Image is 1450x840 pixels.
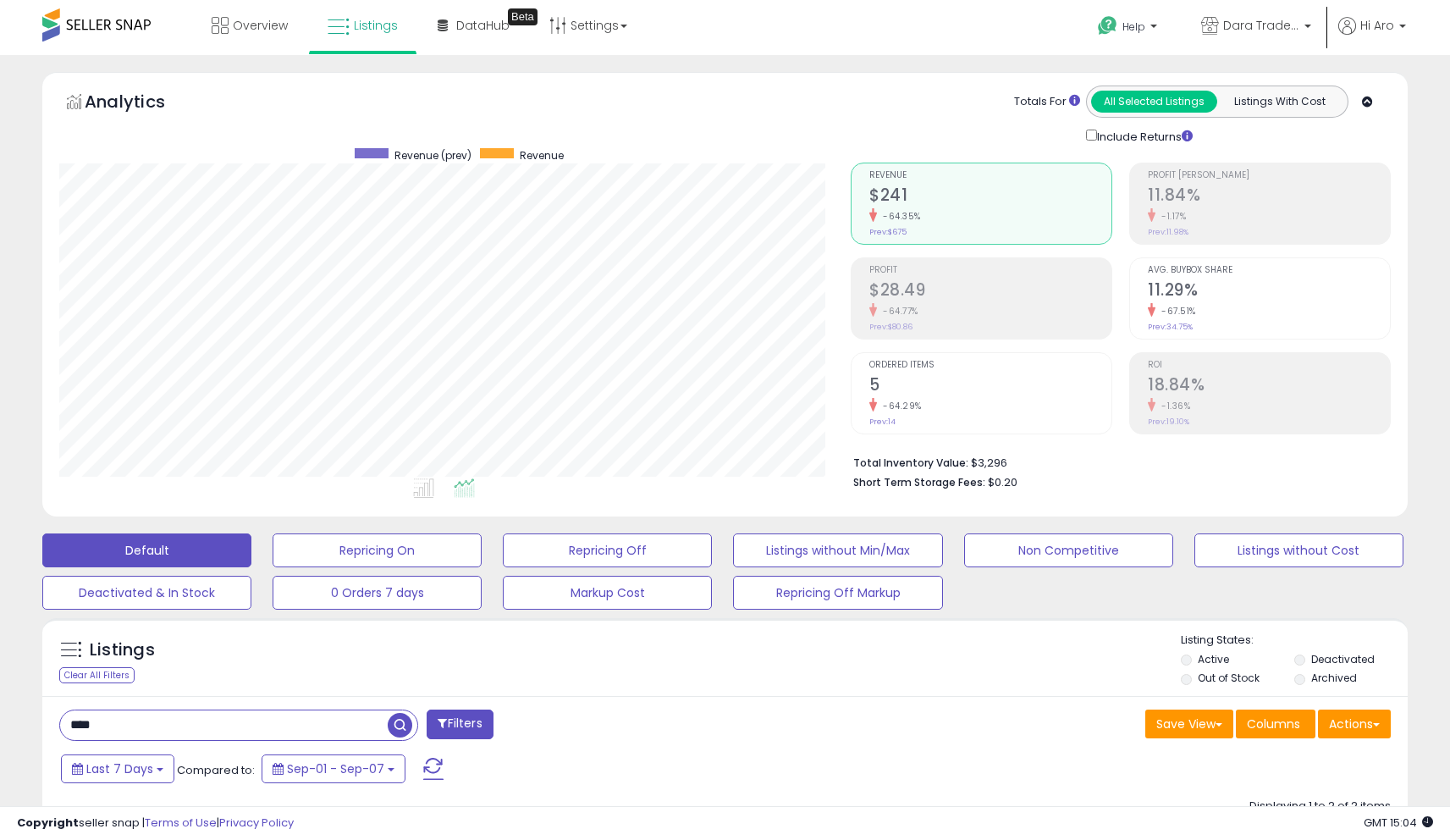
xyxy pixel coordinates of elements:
button: Non Competitive [964,533,1173,567]
button: Last 7 Days [61,754,174,783]
div: Tooltip anchor [508,8,538,25]
span: Dara Trades LC [1223,17,1299,34]
p: Listing States: [1181,633,1408,649]
span: Overview [233,17,288,34]
button: Repricing Off Markup [733,576,942,610]
small: -1.36% [1155,400,1190,412]
div: seller snap | | [17,815,294,832]
div: Displaying 1 to 2 of 2 items [1249,799,1391,815]
button: Sep-01 - Sep-07 [262,754,405,783]
button: Listings without Min/Max [733,533,942,567]
div: Totals For [1014,94,1080,110]
button: Repricing Off [503,533,712,567]
a: Privacy Policy [219,815,294,831]
span: $0.20 [988,474,1017,490]
button: Markup Cost [503,576,712,610]
h5: Analytics [85,90,198,118]
strong: Copyright [17,815,79,831]
span: 2025-09-15 15:04 GMT [1364,815,1433,831]
span: Help [1122,19,1145,34]
i: Get Help [1097,15,1118,36]
small: Prev: $675 [869,227,907,237]
small: Prev: $80.86 [869,322,912,332]
button: Save View [1145,710,1233,738]
span: Profit [PERSON_NAME] [1148,171,1390,180]
label: Archived [1311,671,1357,685]
h2: $28.49 [869,280,1111,303]
span: Sep-01 - Sep-07 [287,760,384,777]
h2: 11.84% [1148,185,1390,208]
span: ROI [1148,361,1390,370]
span: Profit [869,266,1111,275]
button: Actions [1318,710,1391,738]
span: Revenue [869,171,1111,180]
span: Revenue (prev) [394,148,471,163]
button: Repricing On [273,533,482,567]
h5: Listings [90,638,155,662]
span: Revenue [520,148,564,163]
div: Clear All Filters [59,667,135,683]
li: $3,296 [853,451,1378,472]
small: Prev: 14 [869,417,896,427]
label: Active [1198,652,1229,666]
b: Short Term Storage Fees: [853,475,985,489]
span: Ordered Items [869,361,1111,370]
button: 0 Orders 7 days [273,576,482,610]
span: Columns [1247,716,1300,732]
small: Prev: 19.10% [1148,417,1189,427]
span: Last 7 Days [86,760,153,777]
span: Avg. Buybox Share [1148,266,1390,275]
div: Include Returns [1073,126,1213,146]
span: DataHub [456,17,510,34]
a: Help [1084,3,1174,55]
label: Out of Stock [1198,671,1260,685]
h2: $241 [869,185,1111,208]
small: -67.51% [1155,305,1196,318]
a: Hi Aro [1338,17,1406,55]
label: Deactivated [1311,652,1375,666]
h2: 5 [869,375,1111,398]
small: -64.77% [877,305,918,318]
h2: 11.29% [1148,280,1390,303]
button: Deactivated & In Stock [42,576,251,610]
small: -1.17% [1155,210,1186,223]
b: Total Inventory Value: [853,456,968,470]
small: Prev: 34.75% [1148,322,1193,332]
span: Hi Aro [1360,17,1394,34]
small: Prev: 11.98% [1148,227,1188,237]
span: Listings [354,17,398,34]
h2: 18.84% [1148,375,1390,398]
button: Default [42,533,251,567]
small: -64.35% [877,210,921,223]
button: Listings With Cost [1216,91,1342,113]
button: Listings without Cost [1194,533,1403,567]
button: All Selected Listings [1091,91,1217,113]
button: Columns [1236,710,1315,738]
span: Compared to: [177,762,255,778]
small: -64.29% [877,400,922,412]
a: Terms of Use [145,815,217,831]
button: Filters [427,710,493,739]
